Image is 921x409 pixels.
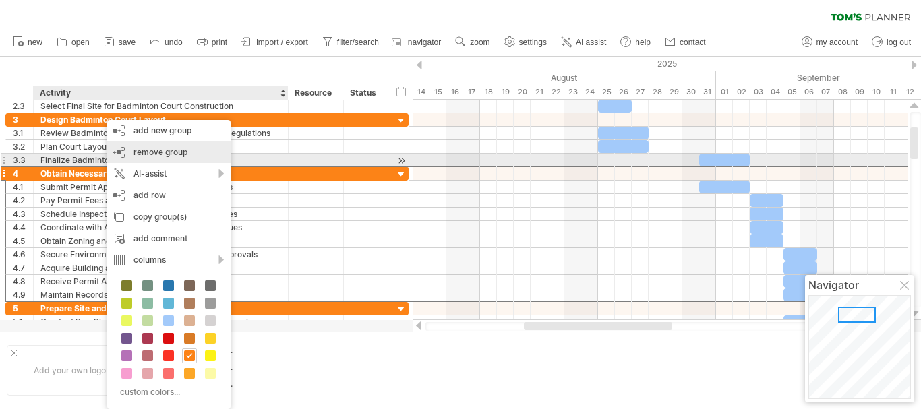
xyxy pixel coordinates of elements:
div: Thursday, 11 September 2025 [885,85,901,99]
div: 4.1 [13,181,33,193]
span: remove group [133,147,187,157]
div: 4 [13,167,33,180]
div: Secure Environmental and Health Department Approvals [40,248,281,261]
div: 4.2 [13,194,33,207]
span: zoom [470,38,489,47]
div: Wednesday, 27 August 2025 [632,85,649,99]
div: Pay Permit Fees and Charges [40,194,281,207]
span: navigator [408,38,441,47]
div: Wednesday, 20 August 2025 [514,85,531,99]
div: 5.1 [13,315,33,328]
div: Saturday, 30 August 2025 [682,85,699,99]
div: August 2025 [194,71,716,85]
div: 4.3 [13,208,33,220]
div: Select Final Site for Badminton Court Construction [40,100,281,113]
div: Sunday, 17 August 2025 [463,85,480,99]
div: Wednesday, 3 September 2025 [750,85,767,99]
span: log out [887,38,911,47]
div: Friday, 12 September 2025 [901,85,918,99]
div: Thursday, 4 September 2025 [767,85,783,99]
div: scroll to activity [395,154,408,168]
div: 3.1 [13,127,33,139]
a: navigator [390,34,445,51]
div: Saturday, 23 August 2025 [564,85,581,99]
div: .... [225,344,338,356]
div: Resource [295,86,336,100]
div: 4.8 [13,275,33,288]
div: 3.2 [13,140,33,153]
div: 3 [13,113,33,126]
a: undo [146,34,187,51]
div: Obtain Necessary Permits and Approvals [40,167,281,180]
div: Finalize Badminton Court Design and Layout Plan [40,154,281,166]
a: AI assist [558,34,610,51]
div: Prepare Site and Clear Land [40,302,281,315]
span: new [28,38,42,47]
div: Status [350,86,380,100]
div: AI-assist [107,163,231,185]
div: 3.3 [13,154,33,166]
span: AI assist [576,38,606,47]
a: new [9,34,47,51]
div: Design Badminton Court Layout [40,113,281,126]
a: settings [501,34,551,51]
div: Thursday, 21 August 2025 [531,85,547,99]
span: settings [519,38,547,47]
div: Maintain Records of Permits and Approvals [40,288,281,301]
div: 4.9 [13,288,33,301]
div: Tuesday, 2 September 2025 [733,85,750,99]
div: .... [225,378,338,389]
div: Friday, 22 August 2025 [547,85,564,99]
a: open [53,34,94,51]
div: custom colors... [114,383,220,401]
div: Plan Court Layout and Markings [40,140,281,153]
div: Saturday, 16 August 2025 [446,85,463,99]
div: Obtain Zoning and Land-Use Approvals [40,234,281,247]
div: Monday, 18 August 2025 [480,85,497,99]
div: Monday, 1 September 2025 [716,85,733,99]
div: Schedule Inspections and Meetings with Authorities [40,208,281,220]
a: import / export [238,34,312,51]
div: Tuesday, 26 August 2025 [615,85,632,99]
div: Receive Permit Approvals and Notifications [40,275,281,288]
div: Submit Permit Applications to Relevant Authorities [40,181,281,193]
div: add row [107,185,231,206]
span: help [635,38,651,47]
div: columns [107,249,231,271]
div: 4.6 [13,248,33,261]
div: Friday, 5 September 2025 [783,85,800,99]
a: help [617,34,655,51]
div: copy group(s) [107,206,231,228]
div: Friday, 15 August 2025 [429,85,446,99]
div: Sunday, 31 August 2025 [699,85,716,99]
div: 4.4 [13,221,33,234]
a: filter/search [319,34,383,51]
div: Add your own logo [7,345,133,396]
a: zoom [452,34,494,51]
div: add new group [107,120,231,141]
a: contact [661,34,710,51]
span: print [212,38,227,47]
div: Saturday, 6 September 2025 [800,85,817,99]
div: Monday, 8 September 2025 [834,85,851,99]
div: Conduct Pre-Clearing Site Inspection and Walkthrough [40,315,281,328]
div: Thursday, 14 August 2025 [413,85,429,99]
div: Thursday, 28 August 2025 [649,85,665,99]
span: save [119,38,136,47]
a: save [100,34,140,51]
div: Review Badminton Court Design Standards and Regulations [40,127,281,139]
div: Sunday, 24 August 2025 [581,85,598,99]
div: Navigator [808,278,911,292]
a: print [194,34,231,51]
div: 5 [13,302,33,315]
div: Friday, 29 August 2025 [665,85,682,99]
div: Activity [40,86,280,100]
span: import / export [256,38,308,47]
div: Monday, 25 August 2025 [598,85,615,99]
div: Tuesday, 9 September 2025 [851,85,868,99]
div: 4.5 [13,234,33,247]
div: Coordinate with Authorities to Address Permit Issues [40,221,281,234]
span: contact [680,38,706,47]
div: Tuesday, 19 August 2025 [497,85,514,99]
span: open [71,38,90,47]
